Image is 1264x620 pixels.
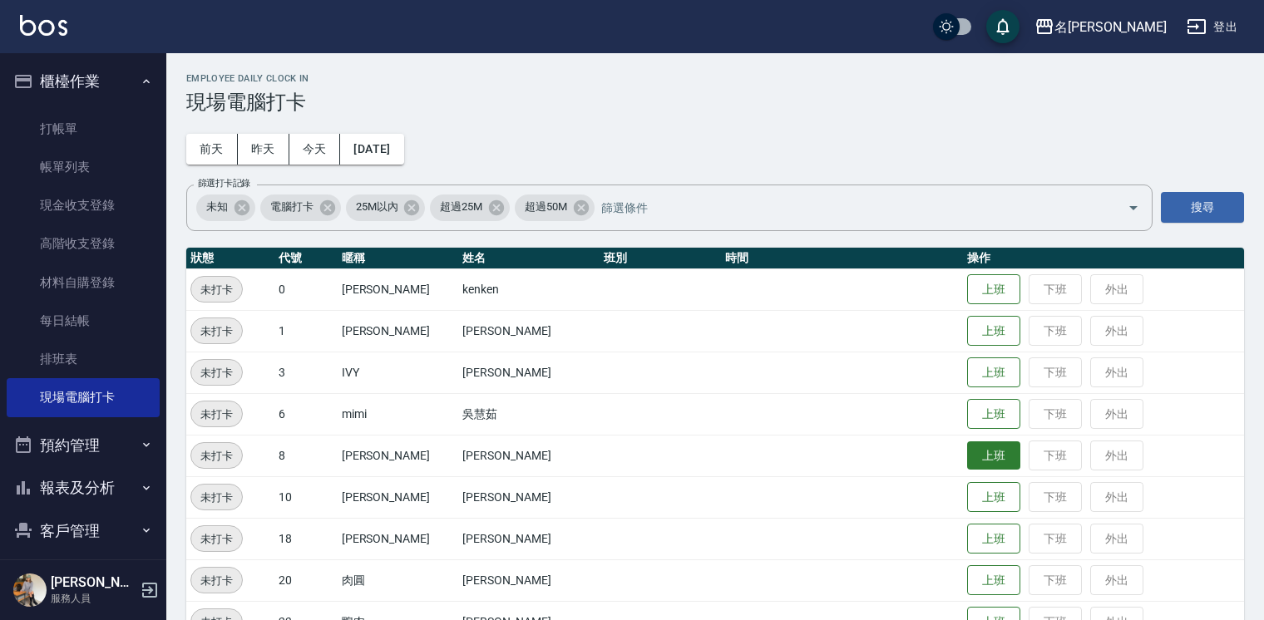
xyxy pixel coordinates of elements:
[191,530,242,548] span: 未打卡
[274,559,338,601] td: 20
[458,268,600,310] td: kenken
[597,193,1099,222] input: 篩選條件
[274,268,338,310] td: 0
[51,591,136,606] p: 服務人員
[7,110,160,148] a: 打帳單
[274,310,338,352] td: 1
[191,364,242,381] span: 未打卡
[20,15,67,36] img: Logo
[967,441,1020,470] button: 上班
[967,274,1020,305] button: 上班
[986,10,1020,43] button: save
[191,572,242,589] span: 未打卡
[338,268,459,310] td: [PERSON_NAME]
[191,322,242,340] span: 未打卡
[967,316,1020,347] button: 上班
[338,476,459,518] td: [PERSON_NAME]
[7,424,160,467] button: 預約管理
[274,393,338,435] td: 6
[7,552,160,595] button: 商品管理
[274,435,338,476] td: 8
[186,91,1244,114] h3: 現場電腦打卡
[600,248,721,269] th: 班別
[7,302,160,340] a: 每日結帳
[967,524,1020,554] button: 上班
[430,194,510,221] div: 超過25M
[7,263,160,302] a: 材料自購登錄
[51,574,136,591] h5: [PERSON_NAME]
[430,199,492,215] span: 超過25M
[1180,12,1244,42] button: 登出
[1054,17,1167,37] div: 名[PERSON_NAME]
[238,134,289,165] button: 昨天
[338,352,459,393] td: IVY
[7,224,160,263] a: 高階收支登錄
[274,518,338,559] td: 18
[338,518,459,559] td: [PERSON_NAME]
[1028,10,1173,44] button: 名[PERSON_NAME]
[458,310,600,352] td: [PERSON_NAME]
[260,194,341,221] div: 電腦打卡
[7,466,160,509] button: 報表及分析
[186,73,1244,84] h2: Employee Daily Clock In
[967,565,1020,596] button: 上班
[289,134,341,165] button: 今天
[458,476,600,518] td: [PERSON_NAME]
[458,352,600,393] td: [PERSON_NAME]
[186,248,274,269] th: 狀態
[196,194,255,221] div: 未知
[458,435,600,476] td: [PERSON_NAME]
[338,248,459,269] th: 暱稱
[967,482,1020,513] button: 上班
[338,310,459,352] td: [PERSON_NAME]
[1120,194,1147,221] button: Open
[346,194,426,221] div: 25M以內
[7,148,160,186] a: 帳單列表
[191,281,242,298] span: 未打卡
[346,199,408,215] span: 25M以內
[191,447,242,465] span: 未打卡
[963,248,1244,269] th: 操作
[458,393,600,435] td: 吳慧茹
[13,573,47,607] img: Person
[340,134,403,165] button: [DATE]
[515,199,577,215] span: 超過50M
[7,186,160,224] a: 現金收支登錄
[198,177,250,189] label: 篩選打卡記錄
[7,378,160,416] a: 現場電腦打卡
[191,489,242,506] span: 未打卡
[458,248,600,269] th: 姓名
[338,559,459,601] td: 肉圓
[721,248,963,269] th: 時間
[274,248,338,269] th: 代號
[7,340,160,378] a: 排班表
[191,406,242,423] span: 未打卡
[260,199,323,215] span: 電腦打卡
[515,194,595,221] div: 超過50M
[338,393,459,435] td: mimi
[967,399,1020,430] button: 上班
[1161,192,1244,223] button: 搜尋
[274,352,338,393] td: 3
[196,199,238,215] span: 未知
[186,134,238,165] button: 前天
[274,476,338,518] td: 10
[7,509,160,553] button: 客戶管理
[338,435,459,476] td: [PERSON_NAME]
[458,559,600,601] td: [PERSON_NAME]
[7,60,160,103] button: 櫃檯作業
[967,357,1020,388] button: 上班
[458,518,600,559] td: [PERSON_NAME]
